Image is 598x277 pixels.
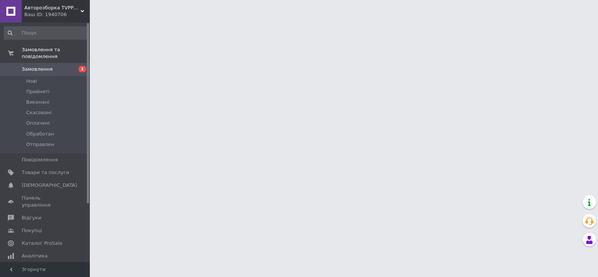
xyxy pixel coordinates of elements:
span: Обработан [26,131,54,137]
span: Відгуки [22,214,41,221]
span: Повідомлення [22,156,58,163]
span: Каталог ProSale [22,240,62,247]
input: Пошук [4,26,88,40]
span: Авторозборка TVPPARTS: Trafic Vivaro Primastar Master Movano Audi e-tron [24,4,80,11]
span: Скасовані [26,109,52,116]
span: Замовлення [22,66,53,73]
span: 1 [79,66,86,72]
span: Нові [26,78,37,85]
span: Покупці [22,227,42,234]
span: Оплачені [26,120,50,127]
span: Аналітика [22,253,48,259]
span: Товари та послуги [22,169,69,176]
span: Виконані [26,99,49,106]
div: Ваш ID: 1940706 [24,11,90,18]
span: [DEMOGRAPHIC_DATA] [22,182,77,189]
span: Отправлен [26,141,54,148]
span: Прийняті [26,88,49,95]
span: Панель управління [22,195,69,208]
span: Замовлення та повідомлення [22,46,90,60]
